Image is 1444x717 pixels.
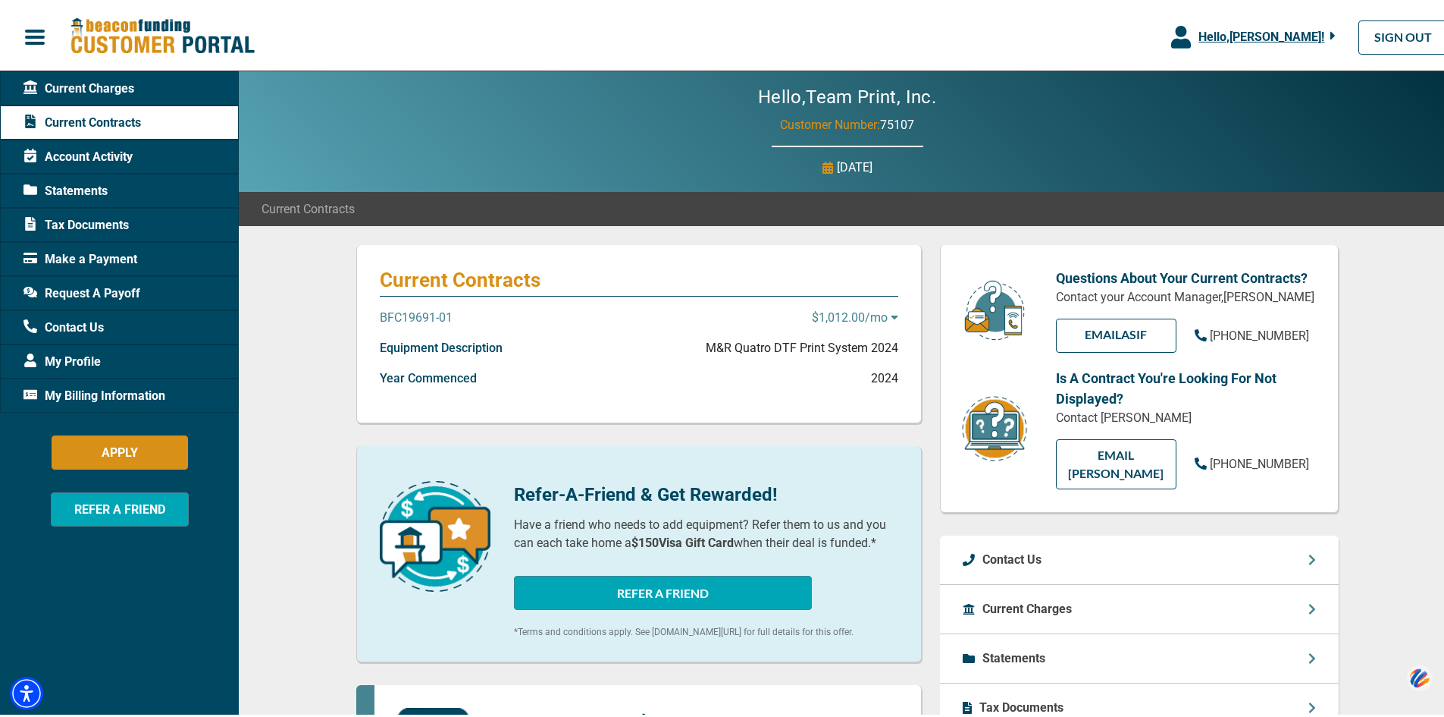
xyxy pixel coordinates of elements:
span: 75107 [880,115,914,129]
a: [PHONE_NUMBER] [1195,452,1309,470]
span: Account Activity [23,145,133,163]
span: Make a Payment [23,247,137,266]
b: $150 Visa Gift Card [631,533,734,547]
span: Current Contracts [262,197,355,215]
button: APPLY [52,432,188,467]
p: Refer-A-Friend & Get Rewarded! [514,478,898,505]
h2: Hello, Team Print, Inc. [713,83,982,105]
span: [PHONE_NUMBER] [1210,325,1309,340]
p: 2024 [871,366,898,385]
span: [PHONE_NUMBER] [1210,454,1309,468]
a: EMAIL [PERSON_NAME] [1056,436,1176,486]
img: refer-a-friend-icon.png [380,478,490,589]
p: Is A Contract You're Looking For Not Displayed? [1056,365,1315,406]
span: Current Contracts [23,111,141,129]
span: Contact Us [23,316,104,334]
span: Hello, [PERSON_NAME] ! [1198,27,1324,41]
p: [DATE] [837,156,872,174]
p: Year Commenced [380,366,477,385]
a: [PHONE_NUMBER] [1195,324,1309,342]
span: Request A Payoff [23,281,140,300]
p: Contact Us [982,548,1041,566]
span: Statements [23,179,108,197]
p: Have a friend who needs to add equipment? Refer them to us and you can each take home a when thei... [514,513,898,549]
p: Contact [PERSON_NAME] [1056,406,1315,424]
p: Current Charges [982,597,1072,615]
p: BFC19691-01 [380,306,453,324]
button: REFER A FRIEND [51,489,189,524]
span: Customer Number: [780,115,880,129]
p: M&R Quatro DTF Print System 2024 [706,336,898,354]
p: Tax Documents [979,696,1063,714]
p: $1,012.00 /mo [812,306,898,324]
span: My Billing Information [23,384,165,402]
img: customer-service.png [960,276,1029,339]
span: Tax Documents [23,213,129,231]
img: contract-icon.png [960,392,1029,461]
img: Beacon Funding Customer Portal Logo [70,14,255,53]
p: Questions About Your Current Contracts? [1056,265,1315,285]
p: *Terms and conditions apply. See [DOMAIN_NAME][URL] for full details for this offer. [514,622,898,636]
span: Current Charges [23,77,134,95]
p: Statements [982,646,1045,665]
p: Contact your Account Manager, [PERSON_NAME] [1056,285,1315,303]
button: REFER A FRIEND [514,573,812,607]
div: Accessibility Menu [10,674,43,707]
p: Current Contracts [380,265,898,289]
a: EMAILAsif [1056,316,1176,350]
p: Equipment Description [380,336,503,354]
span: My Profile [23,350,101,368]
img: svg+xml;base64,PHN2ZyB3aWR0aD0iNDQiIGhlaWdodD0iNDQiIHZpZXdCb3g9IjAgMCA0NCA0NCIgZmlsbD0ibm9uZSIgeG... [1407,662,1433,690]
